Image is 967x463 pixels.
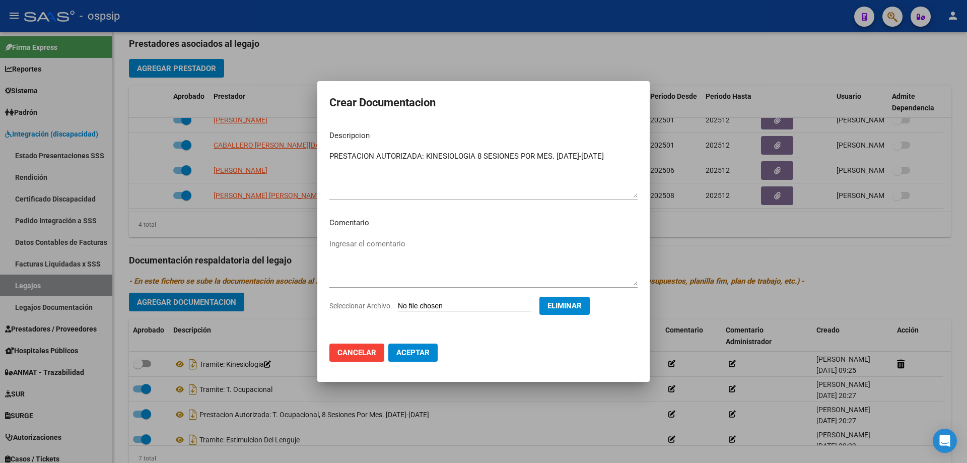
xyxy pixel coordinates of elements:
[329,344,384,362] button: Cancelar
[329,302,390,310] span: Seleccionar Archivo
[329,217,638,229] p: Comentario
[547,301,582,310] span: Eliminar
[539,297,590,315] button: Eliminar
[933,429,957,453] div: Open Intercom Messenger
[329,93,638,112] h2: Crear Documentacion
[337,348,376,357] span: Cancelar
[388,344,438,362] button: Aceptar
[329,130,638,142] p: Descripcion
[396,348,430,357] span: Aceptar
